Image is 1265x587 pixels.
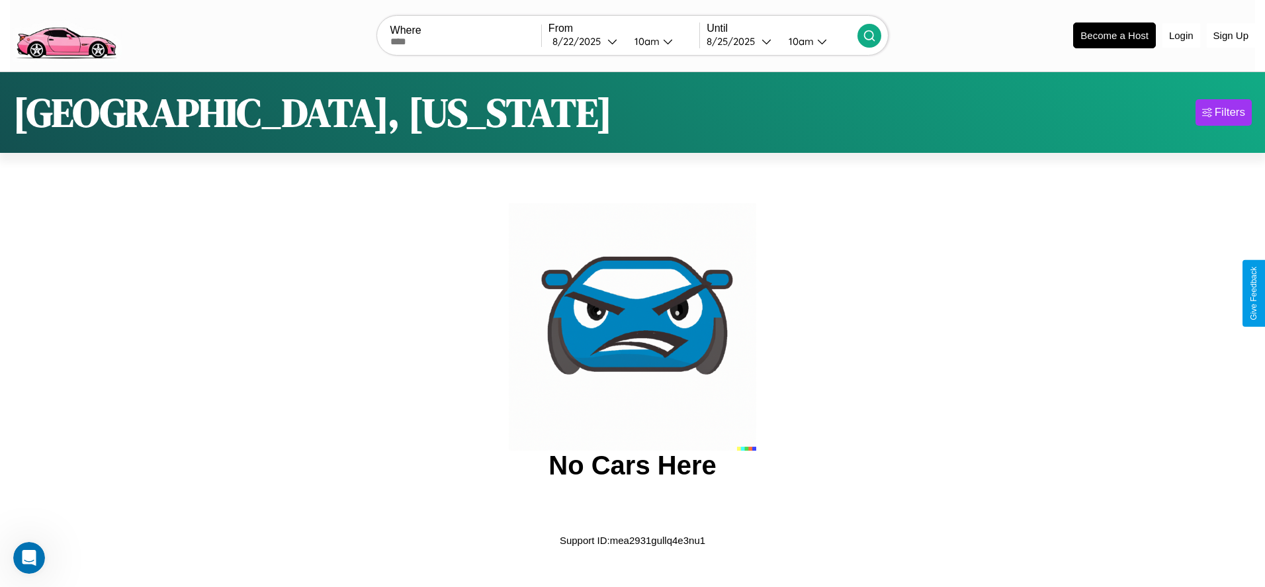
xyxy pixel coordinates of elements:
div: 8 / 25 / 2025 [707,35,762,48]
label: From [548,23,699,34]
button: 10am [778,34,857,48]
div: 10am [628,35,663,48]
img: car [509,203,756,451]
label: Where [390,24,541,36]
button: 10am [624,34,699,48]
button: Filters [1196,99,1252,126]
iframe: Intercom live chat [13,542,45,574]
img: logo [10,7,122,62]
div: 10am [782,35,817,48]
button: Become a Host [1073,23,1156,48]
div: Give Feedback [1249,267,1258,320]
label: Until [707,23,857,34]
button: Sign Up [1207,23,1255,48]
div: Filters [1215,106,1245,119]
h2: No Cars Here [548,451,716,480]
button: 8/22/2025 [548,34,624,48]
p: Support ID: mea2931gullq4e3nu1 [560,531,705,549]
h1: [GEOGRAPHIC_DATA], [US_STATE] [13,85,612,140]
div: 8 / 22 / 2025 [552,35,607,48]
button: Login [1162,23,1200,48]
